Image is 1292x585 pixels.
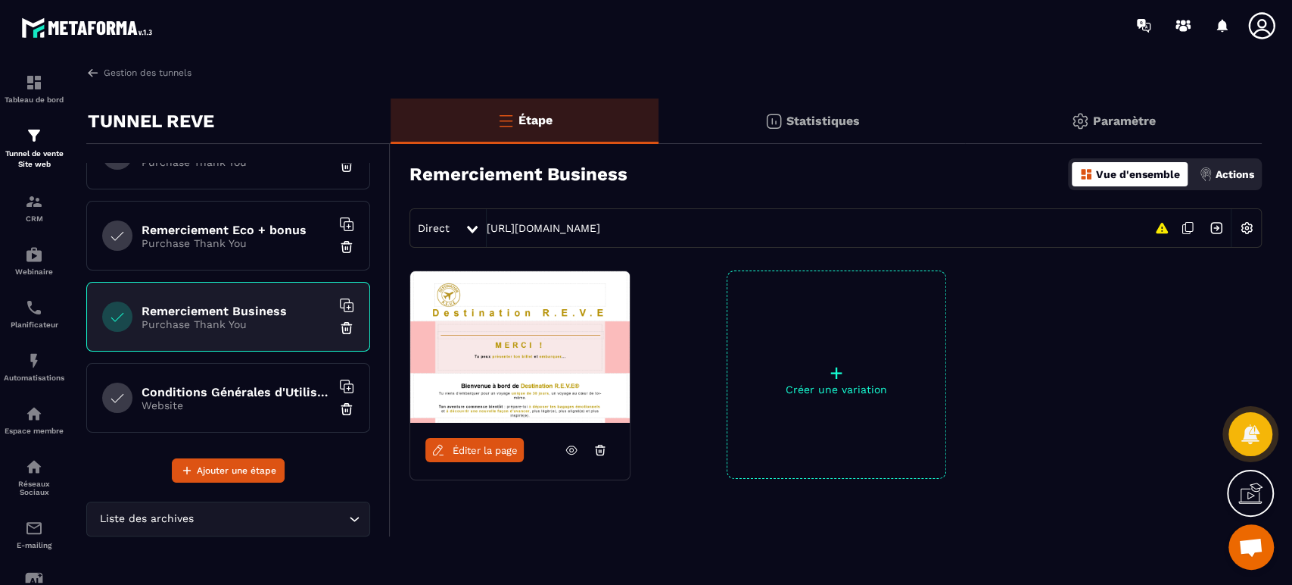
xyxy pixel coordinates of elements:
img: arrow-next.bcc2205e.svg [1202,214,1231,242]
p: Statistiques [786,114,860,128]
p: Planificateur [4,321,64,329]
img: setting-gr.5f69749f.svg [1071,112,1089,130]
h6: Remerciement Eco + bonus [142,223,331,237]
img: trash [339,158,354,174]
img: stats.20deebd0.svg [764,112,783,130]
input: Search for option [197,511,345,527]
img: formation [25,74,43,92]
a: formationformationTunnel de vente Site web [4,115,64,181]
img: trash [339,239,354,255]
img: dashboard-orange.40269519.svg [1079,167,1093,181]
a: emailemailE-mailing [4,508,64,561]
img: automations [25,246,43,264]
img: formation [25,127,43,145]
img: formation [25,192,43,211]
p: Purchase Thank You [142,318,331,330]
img: arrow [86,66,100,80]
div: Ouvrir le chat [1228,524,1274,570]
p: E-mailing [4,541,64,549]
p: TUNNEL REVE [88,106,214,136]
h6: Conditions Générales d'Utilisation [142,385,331,399]
p: Website [142,399,331,411]
p: + [727,362,945,383]
img: actions.d6e523a2.png [1199,167,1213,181]
img: automations [25,352,43,370]
a: [URL][DOMAIN_NAME] [487,222,600,234]
a: formationformationTableau de bord [4,62,64,115]
p: Purchase Thank You [142,237,331,249]
a: Éditer la page [425,438,524,462]
span: Liste des archives [96,511,197,527]
a: automationsautomationsWebinaire [4,234,64,287]
img: bars-o.4a397970.svg [497,111,515,130]
h6: Remerciement Business [142,304,331,318]
a: schedulerschedulerPlanificateur [4,287,64,340]
h3: Remerciement Business [409,164,627,185]
p: Tableau de bord [4,95,64,104]
span: Ajouter une étape [197,463,276,478]
button: Ajouter une étape [172,458,285,483]
p: Tunnel de vente Site web [4,149,64,170]
img: social-network [25,458,43,476]
p: Automatisations [4,374,64,382]
p: Vue d'ensemble [1096,168,1180,180]
p: Webinaire [4,267,64,276]
p: Espace membre [4,427,64,435]
a: automationsautomationsAutomatisations [4,340,64,393]
img: image [410,271,630,423]
span: Direct [418,222,450,234]
img: logo [21,14,157,42]
img: email [25,519,43,537]
div: Search for option [86,502,370,537]
img: setting-w.858f3a88.svg [1232,214,1261,242]
p: CRM [4,214,64,223]
p: Actions [1216,168,1254,180]
p: Paramètre [1093,114,1156,128]
a: automationsautomationsEspace membre [4,393,64,446]
span: Éditer la page [453,445,518,456]
img: automations [25,405,43,423]
img: trash [339,321,354,336]
a: social-networksocial-networkRéseaux Sociaux [4,446,64,508]
img: scheduler [25,299,43,317]
p: Créer une variation [727,383,945,396]
a: formationformationCRM [4,181,64,234]
p: Étape [518,113,553,127]
a: Gestion des tunnels [86,66,191,80]
img: trash [339,402,354,417]
p: Réseaux Sociaux [4,480,64,496]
